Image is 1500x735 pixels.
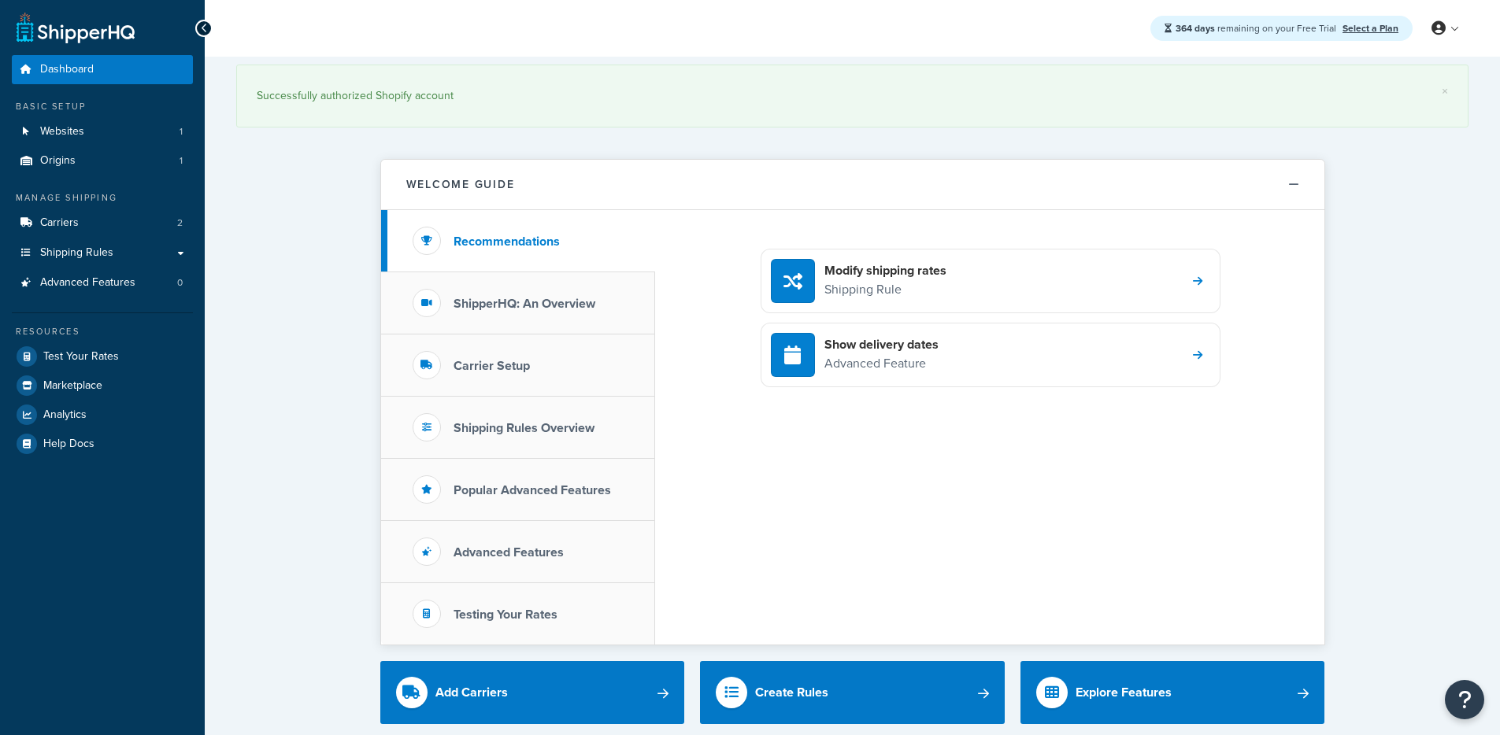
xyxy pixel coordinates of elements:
[454,297,595,311] h3: ShipperHQ: An Overview
[454,545,564,560] h3: Advanced Features
[43,408,87,422] span: Analytics
[12,342,193,371] a: Test Your Rates
[12,100,193,113] div: Basic Setup
[755,681,828,704] div: Create Rules
[454,235,560,249] h3: Recommendations
[40,216,79,230] span: Carriers
[1442,85,1448,98] a: ×
[824,262,946,279] h4: Modify shipping rates
[12,371,193,400] a: Marketplace
[454,608,557,622] h3: Testing Your Rates
[12,117,193,146] li: Websites
[1076,681,1172,704] div: Explore Features
[40,63,94,76] span: Dashboard
[824,336,939,353] h4: Show delivery dates
[1343,21,1398,35] a: Select a Plan
[700,661,1005,724] a: Create Rules
[43,350,119,364] span: Test Your Rates
[12,401,193,429] a: Analytics
[40,246,113,260] span: Shipping Rules
[454,421,594,435] h3: Shipping Rules Overview
[40,154,76,168] span: Origins
[12,146,193,175] li: Origins
[43,379,102,393] span: Marketplace
[1445,680,1484,719] button: Open Resource Center
[12,238,193,268] a: Shipping Rules
[380,661,685,724] a: Add Carriers
[40,276,135,290] span: Advanced Features
[1020,661,1325,724] a: Explore Features
[12,325,193,338] div: Resources
[12,146,193,175] a: Origins1
[12,268,193,297] a: Advanced Features0
[180,154,183,168] span: 1
[824,353,939,374] p: Advanced Feature
[43,438,94,451] span: Help Docs
[257,85,1448,107] div: Successfully authorized Shopify account
[1176,21,1215,35] strong: 364 days
[1176,21,1339,35] span: remaining on your Free Trial
[12,209,193,238] li: Carriers
[12,191,193,205] div: Manage Shipping
[40,125,84,139] span: Websites
[12,117,193,146] a: Websites1
[12,268,193,297] li: Advanced Features
[454,359,530,373] h3: Carrier Setup
[12,55,193,84] a: Dashboard
[12,209,193,238] a: Carriers2
[435,681,508,704] div: Add Carriers
[824,279,946,300] p: Shipping Rule
[177,276,183,290] span: 0
[12,430,193,458] a: Help Docs
[381,160,1324,210] button: Welcome Guide
[177,216,183,230] span: 2
[180,125,183,139] span: 1
[454,483,611,497] h3: Popular Advanced Features
[406,179,515,190] h2: Welcome Guide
